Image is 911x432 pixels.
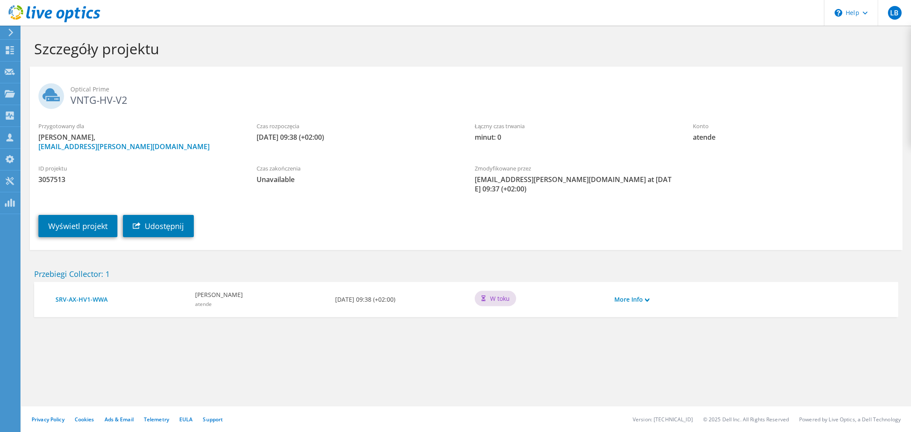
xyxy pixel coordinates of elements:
[179,416,193,423] a: EULA
[693,132,894,142] span: atende
[105,416,134,423] a: Ads & Email
[475,175,676,194] span: [EMAIL_ADDRESS][PERSON_NAME][DOMAIN_NAME] at [DATE] 09:37 (+02:00)
[38,132,239,151] span: [PERSON_NAME],
[123,215,194,237] a: Udostępnij
[475,122,676,130] label: Łączny czas trwania
[257,164,458,173] label: Czas zakończenia
[75,416,94,423] a: Cookies
[38,142,210,151] a: [EMAIL_ADDRESS][PERSON_NAME][DOMAIN_NAME]
[34,269,898,279] h2: Przebiegi Collector: 1
[32,416,64,423] a: Privacy Policy
[835,9,842,17] svg: \n
[614,295,649,304] a: More Info
[475,164,676,173] label: Zmodyfikowane przez
[195,300,212,308] span: atende
[633,416,693,423] li: Version: [TECHNICAL_ID]
[203,416,223,423] a: Support
[693,122,894,130] label: Konto
[38,175,239,184] span: 3057513
[38,83,894,105] h2: VNTG-HV-V2
[475,132,676,142] span: minut: 0
[55,295,187,304] a: SRV-AX-HV1-WWA
[38,164,239,173] label: ID projektu
[490,294,510,303] span: W toku
[195,290,243,300] b: [PERSON_NAME]
[799,416,901,423] li: Powered by Live Optics, a Dell Technology
[703,416,789,423] li: © 2025 Dell Inc. All Rights Reserved
[257,122,458,130] label: Czas rozpoczęcia
[144,416,169,423] a: Telemetry
[335,295,395,304] b: [DATE] 09:38 (+02:00)
[257,132,458,142] span: [DATE] 09:38 (+02:00)
[257,175,458,184] span: Unavailable
[34,40,894,58] h1: Szczegóły projektu
[888,6,902,20] span: LB
[38,122,239,130] label: Przygotowany dla
[38,215,117,237] a: Wyświetl projekt
[70,85,894,94] span: Optical Prime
